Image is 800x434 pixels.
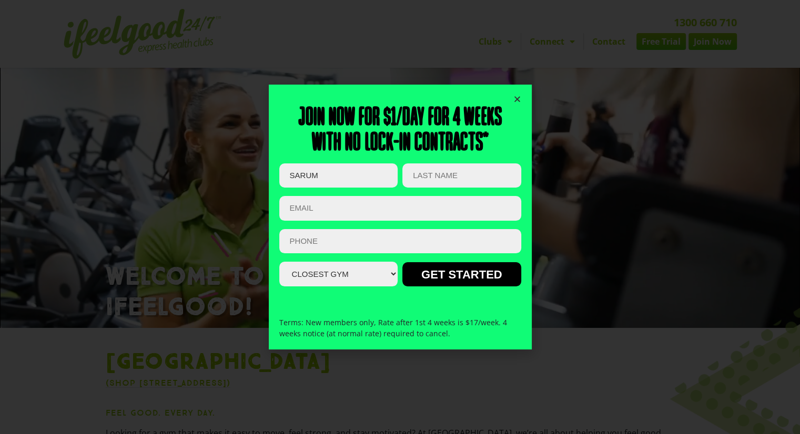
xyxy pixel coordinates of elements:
input: Email [279,196,521,221]
h2: Join now for $1/day for 4 weeks With no lock-in contracts* [279,106,521,156]
input: GET STARTED [402,262,521,286]
div: Terms: New members only, Rate after 1st 4 weeks is $17/week. 4 weeks notice (at normal rate) requ... [279,306,521,349]
a: Close [513,95,521,103]
input: PHONE [279,229,521,254]
input: FIRST NAME [279,163,398,188]
input: LAST NAME [402,163,521,188]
